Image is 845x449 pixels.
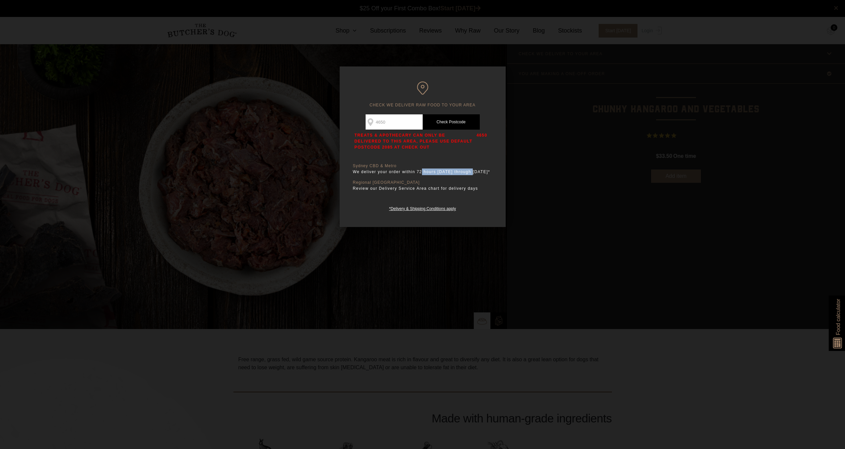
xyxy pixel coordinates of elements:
p: Regional [GEOGRAPHIC_DATA] [353,180,492,185]
h6: CHECK WE DELIVER RAW FOOD TO YOUR AREA [353,81,492,108]
a: *Delivery & Shipping Conditions apply [389,205,456,211]
p: 4650 [476,132,487,150]
p: Review our Delivery Service Area chart for delivery days [353,185,492,192]
a: Check Postcode [423,114,480,130]
span: Food calculator [834,299,842,335]
p: We deliver your order within 72 hours [DATE] through [DATE]* [353,168,492,175]
p: Sydney CBD & Metro [353,164,492,168]
input: Postcode [366,114,423,130]
p: TREATS & APOTHECARY CAN ONLY BE DELIVERED TO THIS AREA, PLEASE USE DEFAULT POSTCODE 2085 AT CHECK... [355,132,473,150]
